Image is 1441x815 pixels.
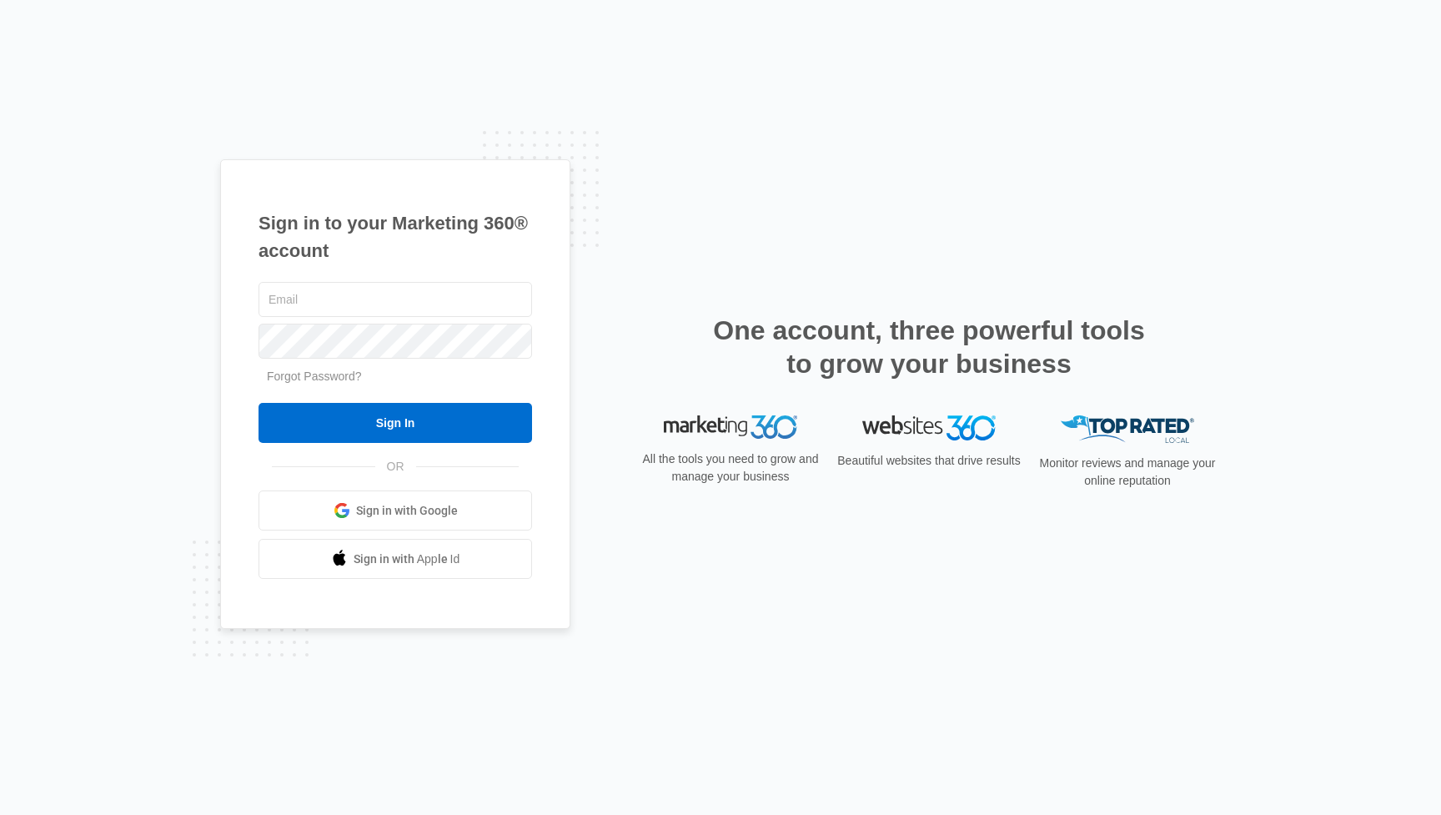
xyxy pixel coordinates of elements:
input: Email [259,282,532,317]
img: Top Rated Local [1061,415,1194,443]
span: OR [375,458,416,475]
h1: Sign in to your Marketing 360® account [259,209,532,264]
img: Marketing 360 [664,415,797,439]
a: Sign in with Google [259,491,532,531]
span: Sign in with Apple Id [354,551,460,568]
input: Sign In [259,403,532,443]
a: Sign in with Apple Id [259,539,532,579]
p: All the tools you need to grow and manage your business [637,450,824,485]
img: Websites 360 [862,415,996,440]
p: Monitor reviews and manage your online reputation [1034,455,1221,490]
span: Sign in with Google [356,502,458,520]
a: Forgot Password? [267,370,362,383]
p: Beautiful websites that drive results [836,452,1022,470]
h2: One account, three powerful tools to grow your business [708,314,1150,380]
